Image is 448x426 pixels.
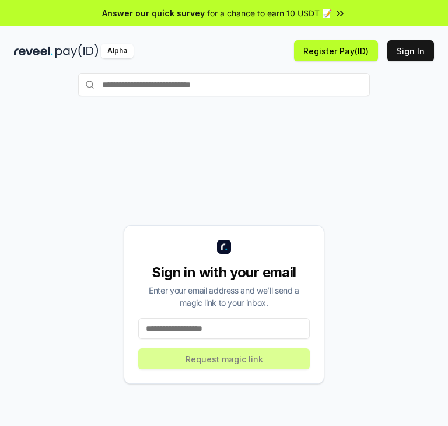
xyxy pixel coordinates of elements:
[55,44,99,58] img: pay_id
[138,263,310,282] div: Sign in with your email
[138,284,310,309] div: Enter your email address and we’ll send a magic link to your inbox.
[217,240,231,254] img: logo_small
[387,40,434,61] button: Sign In
[294,40,378,61] button: Register Pay(ID)
[101,44,134,58] div: Alpha
[207,7,332,19] span: for a chance to earn 10 USDT 📝
[14,44,53,58] img: reveel_dark
[102,7,205,19] span: Answer our quick survey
